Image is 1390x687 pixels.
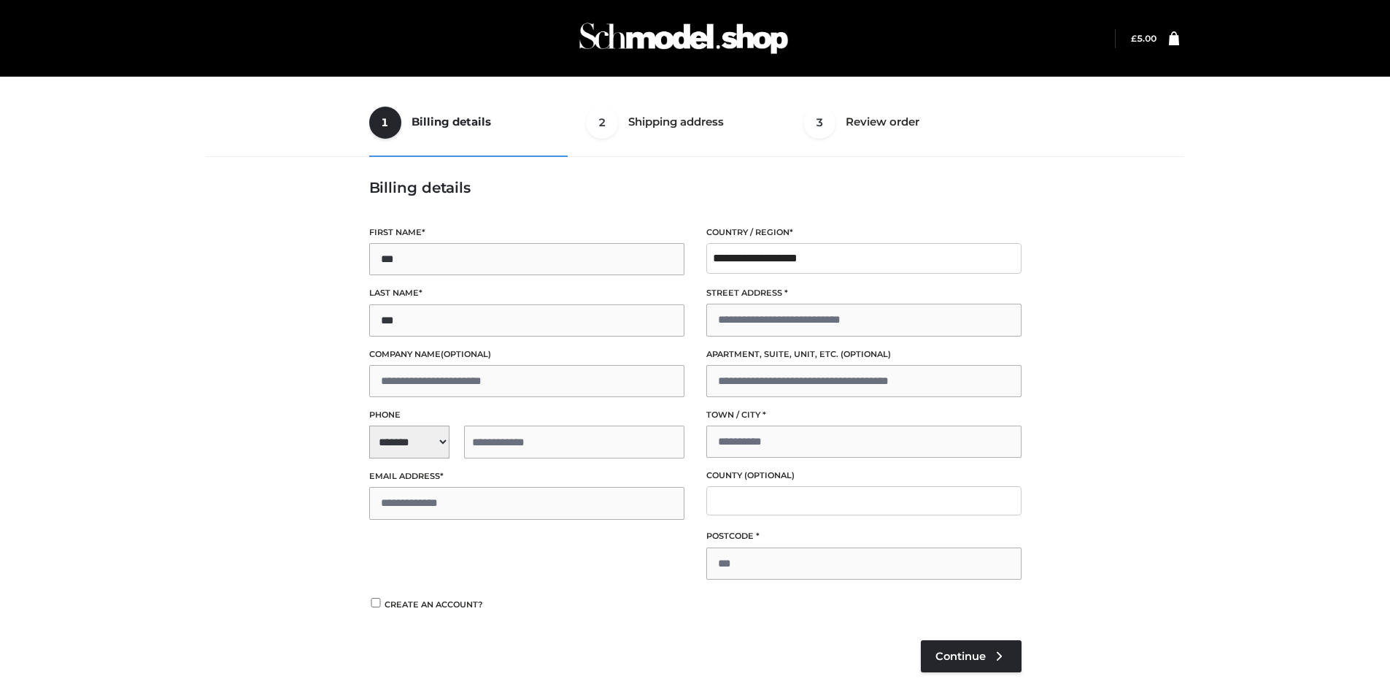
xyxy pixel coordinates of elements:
[1131,33,1157,44] bdi: 5.00
[935,650,986,663] span: Continue
[441,349,491,359] span: (optional)
[1131,33,1137,44] span: £
[841,349,891,359] span: (optional)
[706,408,1022,422] label: Town / City
[706,348,1022,361] label: Apartment, suite, unit, etc.
[369,598,382,607] input: Create an account?
[369,348,684,361] label: Company name
[706,529,1022,543] label: Postcode
[1131,33,1157,44] a: £5.00
[706,226,1022,239] label: Country / Region
[574,9,793,67] img: Schmodel Admin 964
[744,470,795,480] span: (optional)
[369,179,1022,196] h3: Billing details
[706,469,1022,483] label: County
[706,286,1022,300] label: Street address
[921,640,1022,672] a: Continue
[369,226,684,239] label: First name
[369,408,684,422] label: Phone
[369,469,684,483] label: Email address
[385,599,483,610] span: Create an account?
[369,286,684,300] label: Last name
